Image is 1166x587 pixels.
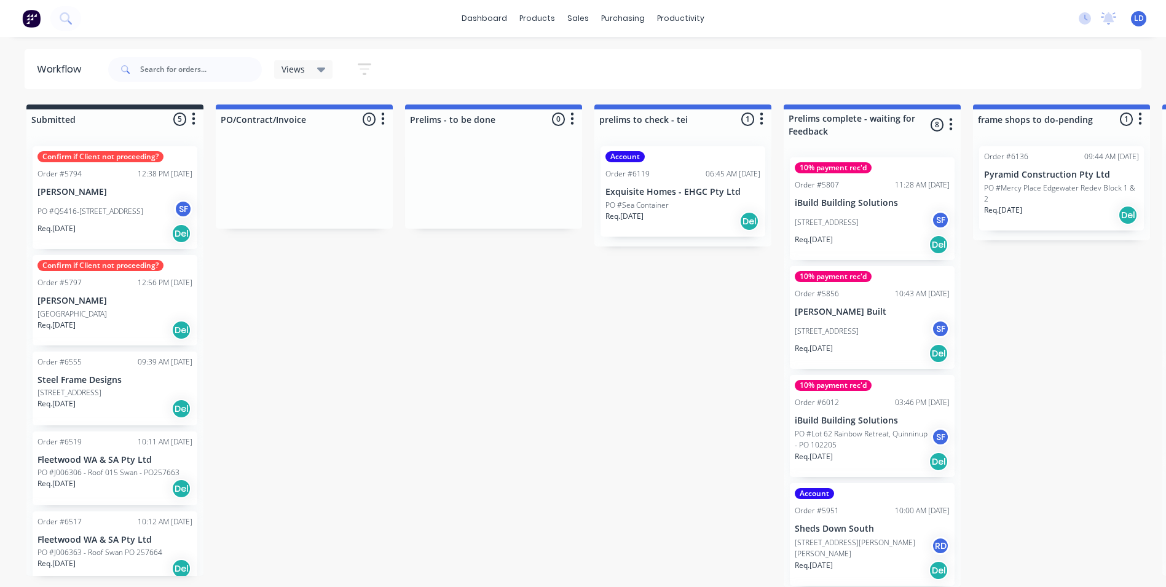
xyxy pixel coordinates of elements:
[37,168,82,179] div: Order #5794
[171,224,191,243] div: Del
[795,343,833,354] p: Req. [DATE]
[895,397,950,408] div: 03:46 PM [DATE]
[513,9,561,28] div: products
[174,200,192,218] div: SF
[138,357,192,368] div: 09:39 AM [DATE]
[37,223,76,234] p: Req. [DATE]
[929,235,948,254] div: Del
[931,428,950,446] div: SF
[895,288,950,299] div: 10:43 AM [DATE]
[33,255,197,345] div: Confirm if Client not proceeding?Order #579712:56 PM [DATE][PERSON_NAME][GEOGRAPHIC_DATA]Req.[DAT...
[795,380,872,391] div: 10% payment rec'd
[651,9,711,28] div: productivity
[37,478,76,489] p: Req. [DATE]
[605,211,644,222] p: Req. [DATE]
[37,357,82,368] div: Order #6555
[455,9,513,28] a: dashboard
[931,320,950,338] div: SF
[929,561,948,580] div: Del
[33,352,197,425] div: Order #655509:39 AM [DATE]Steel Frame Designs[STREET_ADDRESS]Req.[DATE]Del
[984,170,1139,180] p: Pyramid Construction Pty Ltd
[37,277,82,288] div: Order #5797
[37,375,192,385] p: Steel Frame Designs
[929,344,948,363] div: Del
[706,168,760,179] div: 06:45 AM [DATE]
[37,151,163,162] div: Confirm if Client not proceeding?
[931,211,950,229] div: SF
[795,505,839,516] div: Order #5951
[37,516,82,527] div: Order #6517
[931,537,950,555] div: RD
[1134,13,1144,24] span: LD
[605,200,669,211] p: PO #Sea Container
[795,271,872,282] div: 10% payment rec'd
[795,162,872,173] div: 10% payment rec'd
[37,260,163,271] div: Confirm if Client not proceeding?
[37,558,76,569] p: Req. [DATE]
[37,206,143,217] p: PO #Q5416-[STREET_ADDRESS]
[37,467,179,478] p: PO #J006306 - Roof 015 Swan - PO257663
[171,399,191,419] div: Del
[37,398,76,409] p: Req. [DATE]
[138,168,192,179] div: 12:38 PM [DATE]
[795,428,931,451] p: PO #Lot 62 Rainbow Retreat, Quinninup - PO 102205
[605,187,760,197] p: Exquisite Homes - EHGC Pty Ltd
[1084,151,1139,162] div: 09:44 AM [DATE]
[790,375,955,478] div: 10% payment rec'dOrder #601203:46 PM [DATE]iBuild Building SolutionsPO #Lot 62 Rainbow Retreat, Q...
[37,296,192,306] p: [PERSON_NAME]
[138,516,192,527] div: 10:12 AM [DATE]
[37,320,76,331] p: Req. [DATE]
[171,559,191,578] div: Del
[33,431,197,505] div: Order #651910:11 AM [DATE]Fleetwood WA & SA Pty LtdPO #J006306 - Roof 015 Swan - PO257663Req.[DAT...
[33,146,197,249] div: Confirm if Client not proceeding?Order #579412:38 PM [DATE][PERSON_NAME]PO #Q5416-[STREET_ADDRESS...
[979,146,1144,230] div: Order #613609:44 AM [DATE]Pyramid Construction Pty LtdPO #Mercy Place Edgewater Redev Block 1 & 2...
[595,9,651,28] div: purchasing
[795,307,950,317] p: [PERSON_NAME] Built
[1118,205,1138,225] div: Del
[895,179,950,191] div: 11:28 AM [DATE]
[601,146,765,237] div: AccountOrder #611906:45 AM [DATE]Exquisite Homes - EHGC Pty LtdPO #Sea ContainerReq.[DATE]Del
[37,436,82,447] div: Order #6519
[795,288,839,299] div: Order #5856
[37,309,107,320] p: [GEOGRAPHIC_DATA]
[795,416,950,426] p: iBuild Building Solutions
[795,217,859,228] p: [STREET_ADDRESS]
[984,205,1022,216] p: Req. [DATE]
[138,436,192,447] div: 10:11 AM [DATE]
[605,151,645,162] div: Account
[984,183,1139,205] p: PO #Mercy Place Edgewater Redev Block 1 & 2
[138,277,192,288] div: 12:56 PM [DATE]
[795,560,833,571] p: Req. [DATE]
[171,479,191,498] div: Del
[33,511,197,585] div: Order #651710:12 AM [DATE]Fleetwood WA & SA Pty LtdPO #J006363 - Roof Swan PO 257664Req.[DATE]Del
[561,9,595,28] div: sales
[795,488,834,499] div: Account
[282,63,305,76] span: Views
[37,547,162,558] p: PO #J006363 - Roof Swan PO 257664
[37,187,192,197] p: [PERSON_NAME]
[739,211,759,231] div: Del
[795,198,950,208] p: iBuild Building Solutions
[22,9,41,28] img: Factory
[795,326,859,337] p: [STREET_ADDRESS]
[790,483,955,586] div: AccountOrder #595110:00 AM [DATE]Sheds Down South[STREET_ADDRESS][PERSON_NAME][PERSON_NAME]RDReq....
[37,455,192,465] p: Fleetwood WA & SA Pty Ltd
[795,524,950,534] p: Sheds Down South
[37,62,87,77] div: Workflow
[605,168,650,179] div: Order #6119
[37,535,192,545] p: Fleetwood WA & SA Pty Ltd
[795,179,839,191] div: Order #5807
[795,537,931,559] p: [STREET_ADDRESS][PERSON_NAME][PERSON_NAME]
[171,320,191,340] div: Del
[140,57,262,82] input: Search for orders...
[984,151,1028,162] div: Order #6136
[795,234,833,245] p: Req. [DATE]
[795,397,839,408] div: Order #6012
[795,451,833,462] p: Req. [DATE]
[37,387,101,398] p: [STREET_ADDRESS]
[790,157,955,260] div: 10% payment rec'dOrder #580711:28 AM [DATE]iBuild Building Solutions[STREET_ADDRESS]SFReq.[DATE]Del
[895,505,950,516] div: 10:00 AM [DATE]
[790,266,955,369] div: 10% payment rec'dOrder #585610:43 AM [DATE][PERSON_NAME] Built[STREET_ADDRESS]SFReq.[DATE]Del
[929,452,948,471] div: Del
